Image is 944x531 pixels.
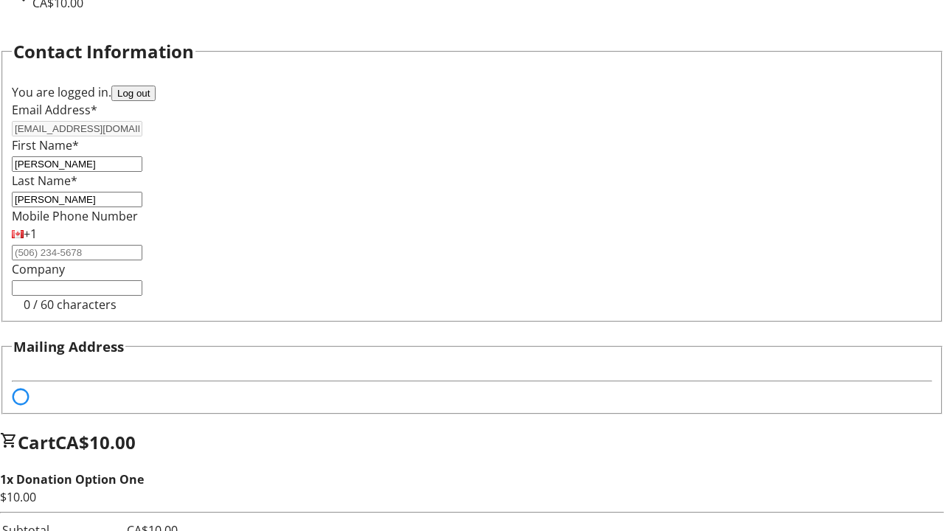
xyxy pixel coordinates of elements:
label: First Name* [12,137,79,153]
tr-character-limit: 0 / 60 characters [24,296,117,313]
label: Last Name* [12,173,77,189]
button: Log out [111,86,156,101]
label: Company [12,261,65,277]
span: CA$10.00 [55,430,136,454]
label: Email Address* [12,102,97,118]
h2: Contact Information [13,38,194,65]
label: Mobile Phone Number [12,208,138,224]
span: Cart [18,430,55,454]
div: You are logged in. [12,83,932,101]
h3: Mailing Address [13,336,124,357]
input: (506) 234-5678 [12,245,142,260]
